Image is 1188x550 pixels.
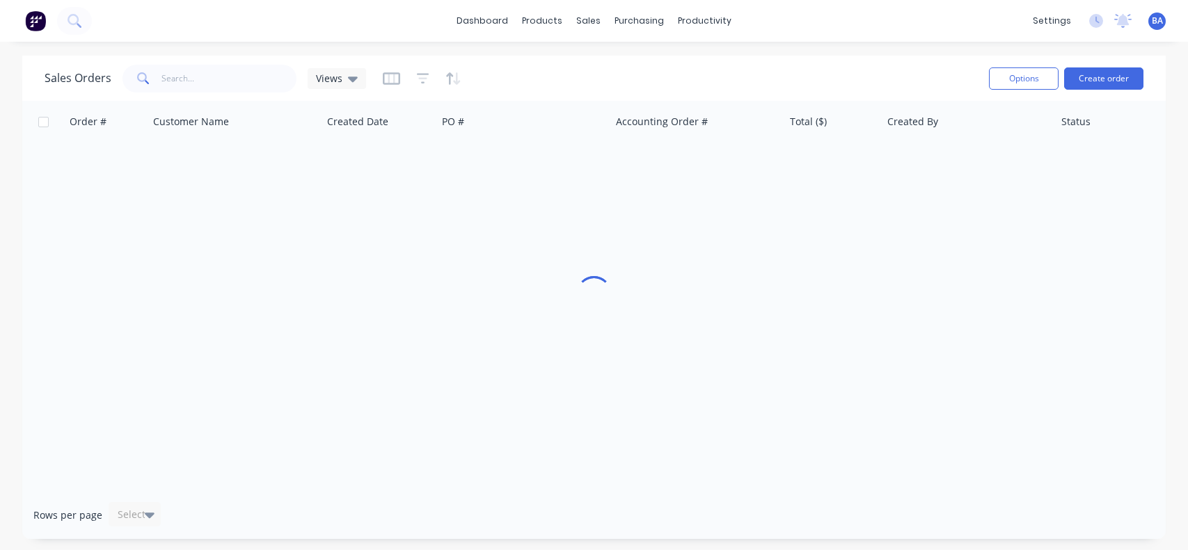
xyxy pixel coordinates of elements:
div: Total ($) [790,115,827,129]
div: Customer Name [153,115,229,129]
button: Create order [1064,67,1143,90]
div: Order # [70,115,106,129]
div: sales [569,10,608,31]
button: Options [989,67,1059,90]
span: BA [1152,15,1163,27]
div: Accounting Order # [616,115,708,129]
h1: Sales Orders [45,72,111,85]
div: Created Date [327,115,388,129]
a: dashboard [450,10,515,31]
div: PO # [442,115,464,129]
span: Views [316,71,342,86]
div: products [515,10,569,31]
img: Factory [25,10,46,31]
div: purchasing [608,10,671,31]
input: Search... [161,65,297,92]
div: Created By [887,115,938,129]
div: settings [1026,10,1078,31]
div: productivity [671,10,738,31]
div: Status [1061,115,1091,129]
div: Select... [118,508,154,521]
span: Rows per page [33,508,102,522]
